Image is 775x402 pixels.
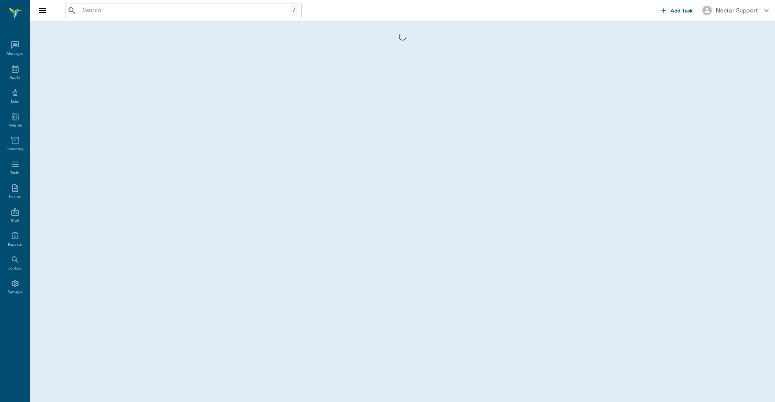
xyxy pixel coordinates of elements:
div: Messages [6,51,24,57]
div: Nectar Support [716,6,758,15]
input: Search [79,5,290,16]
button: Nectar Support [696,3,775,17]
button: Add Task [658,3,696,17]
button: Close drawer [35,3,50,18]
div: / [290,5,298,16]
